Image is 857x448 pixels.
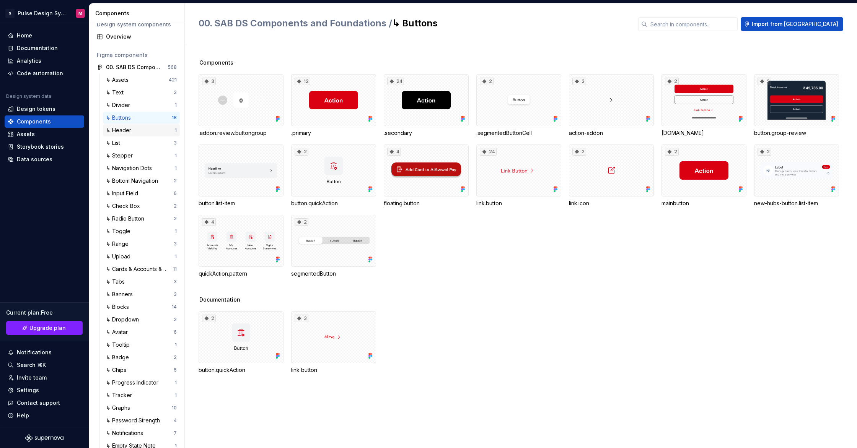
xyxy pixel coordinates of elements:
[103,175,180,187] a: ↳ Bottom Navigation2
[103,137,180,149] a: ↳ List3
[175,253,177,260] div: 1
[5,372,84,384] a: Invite team
[174,279,177,285] div: 3
[384,144,469,207] div: 4floating.button
[103,112,180,124] a: ↳ Buttons18
[5,346,84,359] button: Notifications
[106,190,141,197] div: ↳ Input Field
[174,203,177,209] div: 2
[291,311,376,374] div: 3link button
[106,341,133,349] div: ↳ Tooltip
[199,270,283,278] div: quickAction.pattern
[291,366,376,374] div: link button
[106,316,142,323] div: ↳ Dropdown
[661,74,746,137] div: 2[DOMAIN_NAME]
[17,349,52,356] div: Notifications
[199,59,233,67] span: Components
[199,18,392,29] span: 00. SAB DS Components and Foundations /
[17,399,60,407] div: Contact support
[291,74,376,137] div: 12.primary
[106,63,163,71] div: 00. SAB DS Components and Foundations
[295,315,308,322] div: 3
[172,304,177,310] div: 14
[169,77,177,83] div: 421
[199,366,283,374] div: button.quickAction
[202,315,216,322] div: 2
[572,78,586,85] div: 3
[295,78,310,85] div: 12
[103,414,180,427] a: ↳ Password Strength4
[476,129,561,137] div: .segmentedButtonCell
[741,17,843,31] button: Import from [GEOGRAPHIC_DATA]
[387,148,401,156] div: 4
[106,328,131,336] div: ↳ Avatar
[97,21,177,28] div: Design system components
[174,417,177,424] div: 4
[97,51,177,59] div: Figma components
[758,78,771,85] div: 2
[174,216,177,222] div: 2
[175,153,177,159] div: 1
[685,294,857,448] iframe: User feedback survey
[647,17,738,31] input: Search in components...
[569,144,654,207] div: 2link.icon
[175,102,177,108] div: 1
[291,270,376,278] div: segmentedButton
[17,57,41,65] div: Analytics
[174,89,177,96] div: 3
[29,324,66,332] span: Upgrade plan
[476,144,561,207] div: 24link.button
[752,20,838,28] span: Import from [GEOGRAPHIC_DATA]
[5,128,84,140] a: Assets
[199,296,240,304] span: Documentation
[6,321,83,335] a: Upgrade plan
[17,118,51,125] div: Components
[103,402,180,414] a: ↳ Graphs10
[106,354,132,361] div: ↳ Badge
[661,144,746,207] div: 2mainbutton
[174,367,177,373] div: 5
[175,392,177,398] div: 1
[758,148,771,156] div: 2
[480,148,497,156] div: 24
[199,215,283,278] div: 4quickAction.pattern
[291,200,376,207] div: button.quickAction
[103,389,180,401] a: ↳ Tracker1
[103,187,180,200] a: ↳ Input Field6
[174,241,177,247] div: 3
[199,200,283,207] div: button.list-item
[106,76,132,84] div: ↳ Assets
[106,265,173,273] div: ↳ Cards & Accounts & Finance
[17,143,64,151] div: Storybook stories
[661,200,746,207] div: mainbutton
[106,227,134,235] div: ↳ Toggle
[295,148,308,156] div: 2
[17,105,55,113] div: Design tokens
[569,200,654,207] div: link.icon
[103,364,180,376] a: ↳ Chips5
[18,10,67,17] div: Pulse Design System
[94,61,180,73] a: 00. SAB DS Components and Foundations568
[754,200,839,207] div: new-hubs-button.list-item
[754,74,839,137] div: 2button.group-review
[106,177,161,185] div: ↳ Bottom Navigation
[173,266,177,272] div: 11
[103,213,180,225] a: ↳ Radio Button2
[384,74,469,137] div: 24.secondary
[174,354,177,360] div: 2
[754,129,839,137] div: button.group-review
[174,430,177,436] div: 7
[175,342,177,348] div: 1
[17,156,52,163] div: Data sources
[384,200,469,207] div: floating.button
[103,326,180,338] a: ↳ Avatar6
[106,33,177,41] div: Overview
[5,141,84,153] a: Storybook stories
[295,218,308,226] div: 2
[175,380,177,386] div: 1
[199,129,283,137] div: .addon.review.buttongroup
[174,329,177,335] div: 6
[103,86,180,99] a: ↳ Text3
[106,114,134,122] div: ↳ Buttons
[291,144,376,207] div: 2button.quickAction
